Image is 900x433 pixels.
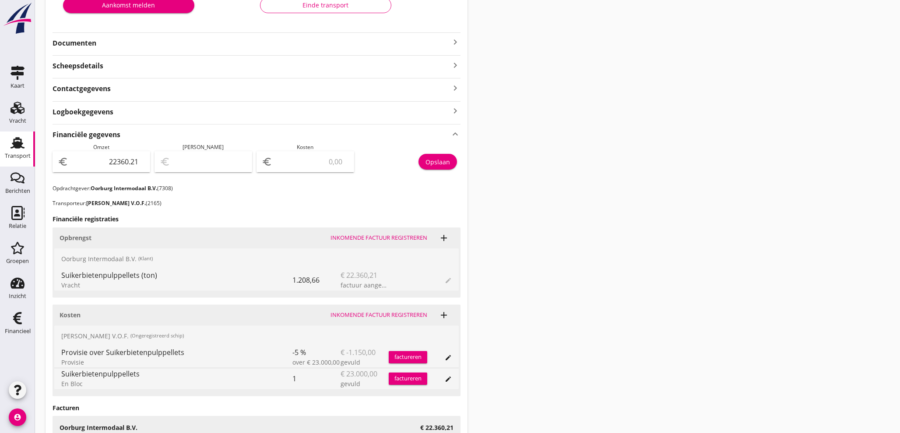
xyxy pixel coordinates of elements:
[70,0,187,10] div: Aankomst melden
[60,423,137,432] h3: Oorburg Intermodaal B.V.
[130,332,184,340] small: (Ongeregistreerd schip)
[53,130,120,140] strong: Financiële gegevens
[11,83,25,89] div: Kaart
[341,369,377,379] span: € 23.000,00
[389,353,427,362] div: factureren
[5,188,30,194] div: Berichten
[70,155,145,169] input: 0,00
[341,270,377,280] span: € 22.360,21
[389,373,427,385] button: factureren
[327,309,431,321] button: Inkomende factuur registreren
[292,368,341,389] div: 1
[61,369,292,379] div: Suikerbietenpulppellets
[425,157,450,167] div: Opslaan
[53,38,450,48] strong: Documenten
[327,232,431,244] button: Inkomende factuur registreren
[53,107,113,117] strong: Logboekgegevens
[445,376,452,383] i: edit
[274,155,349,169] input: 0,00
[61,280,292,290] div: Vracht
[93,143,109,151] span: Omzet
[439,310,449,320] i: add
[60,234,91,242] strong: Opbrengst
[450,59,461,71] i: keyboard_arrow_right
[183,143,224,151] span: [PERSON_NAME]
[330,234,427,242] div: Inkomende factuur registreren
[53,403,461,412] h3: Facturen
[53,61,103,71] strong: Scheepsdetails
[9,293,26,299] div: Inzicht
[9,408,26,426] i: account_circle
[389,374,427,383] div: factureren
[53,185,461,192] p: Opdrachtgever: (7308)
[341,280,389,290] div: factuur aangemaakt
[5,328,31,334] div: Financieel
[9,118,26,124] div: Vracht
[91,185,157,192] strong: Oorburg Intermodaal B.V.
[292,347,341,368] div: -5 %
[53,214,461,224] h3: Financiële registraties
[61,347,292,358] div: Provisie over Suikerbietenpulppellets
[341,379,389,388] div: gevuld
[58,156,68,167] i: euro
[86,199,146,207] strong: [PERSON_NAME] V.O.F.
[5,153,31,159] div: Transport
[9,223,26,229] div: Relatie
[61,379,292,388] div: En Bloc
[2,2,33,35] img: logo-small.a267ee39.svg
[341,347,376,358] span: € -1.150,00
[439,233,449,243] i: add
[341,358,389,367] div: gevuld
[53,84,111,94] strong: Contactgegevens
[60,311,81,319] strong: Kosten
[6,258,29,264] div: Groepen
[262,156,272,167] i: euro
[420,423,454,432] h3: € 22.360,21
[445,354,452,361] i: edit
[53,199,461,207] p: Transporteur: (2165)
[267,0,384,10] div: Einde transport
[297,143,314,151] span: Kosten
[450,128,461,140] i: keyboard_arrow_up
[389,351,427,363] button: factureren
[292,270,341,291] div: 1.208,66
[450,37,461,47] i: keyboard_arrow_right
[418,154,457,170] button: Opslaan
[54,326,459,347] div: [PERSON_NAME] V.O.F.
[330,311,427,319] div: Inkomende factuur registreren
[292,358,341,367] div: over € 23.000,00
[61,270,292,280] div: Suikerbietenpulppellets (ton)
[61,358,292,367] div: Provisie
[450,105,461,117] i: keyboard_arrow_right
[138,255,153,263] small: (Klant)
[54,248,459,270] div: Oorburg Intermodaal B.V.
[450,82,461,94] i: keyboard_arrow_right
